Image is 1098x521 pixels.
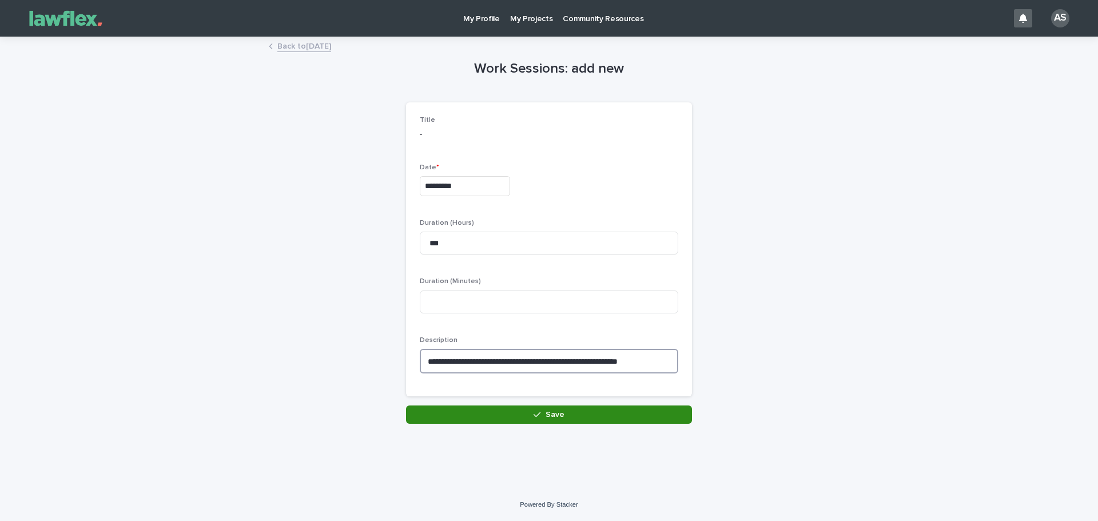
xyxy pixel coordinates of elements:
a: Powered By Stacker [520,501,578,508]
a: Back to[DATE] [277,39,331,52]
span: Date [420,164,439,171]
span: Description [420,337,457,344]
h1: Work Sessions: add new [406,61,692,77]
span: Save [546,411,564,419]
span: Duration (Hours) [420,220,474,226]
button: Save [406,405,692,424]
img: Gnvw4qrBSHOAfo8VMhG6 [23,7,109,30]
div: AS [1051,9,1069,27]
p: - [420,129,678,141]
span: Title [420,117,435,124]
span: Duration (Minutes) [420,278,481,285]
